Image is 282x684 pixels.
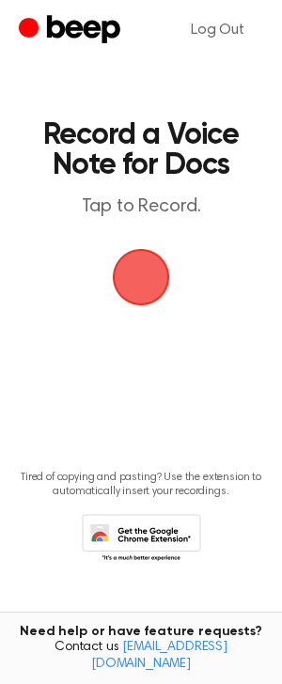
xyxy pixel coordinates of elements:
a: Beep [19,12,125,49]
p: Tired of copying and pasting? Use the extension to automatically insert your recordings. [15,471,267,499]
span: Contact us [11,640,271,673]
h1: Record a Voice Note for Docs [34,120,248,180]
p: Tap to Record. [34,195,248,219]
a: [EMAIL_ADDRESS][DOMAIN_NAME] [91,641,227,671]
a: Log Out [172,8,263,53]
img: Beep Logo [113,249,169,305]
